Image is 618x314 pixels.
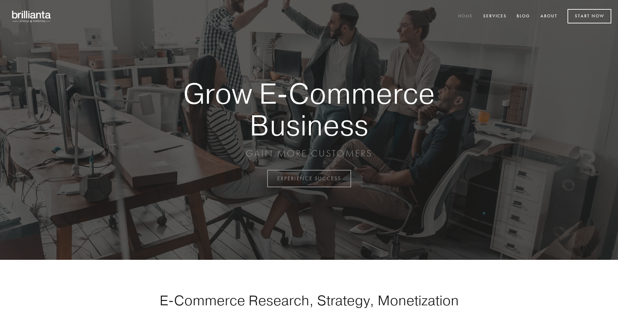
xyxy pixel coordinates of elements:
a: Home [454,11,477,22]
a: EXPERIENCE SUCCESS [267,170,351,187]
a: Start Now [568,9,611,23]
a: Services [479,11,511,22]
strong: Grow E-Commerce Business [160,78,458,141]
p: GAIN MORE CUSTOMERS [160,147,458,160]
h1: E-Commerce Research, Strategy, Monetization [138,292,480,309]
img: brillianta - research, strategy, marketing [7,7,57,26]
a: About [536,11,562,22]
a: Blog [512,11,534,22]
